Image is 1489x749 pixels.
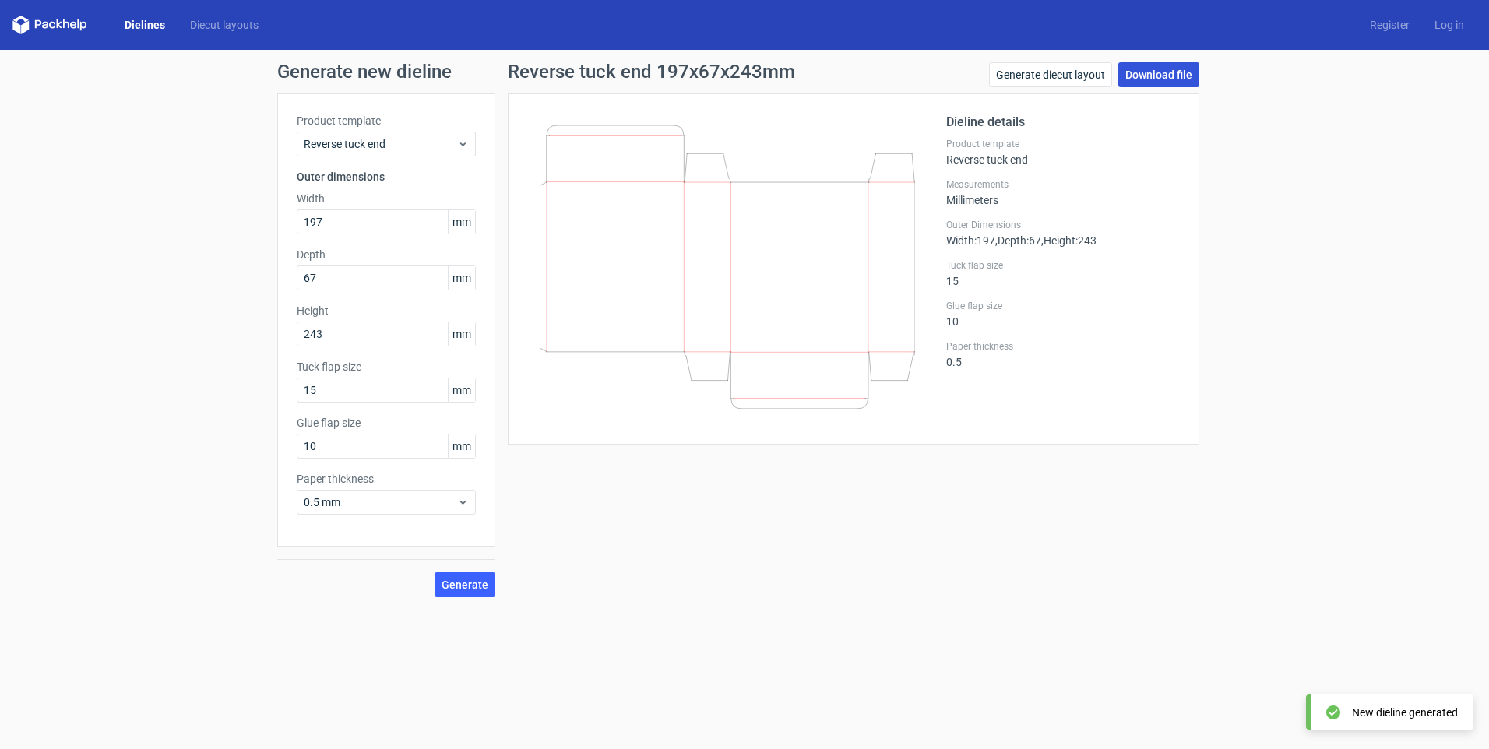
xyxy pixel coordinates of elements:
[448,322,475,346] span: mm
[946,300,1180,312] label: Glue flap size
[1118,62,1199,87] a: Download file
[508,62,795,81] h1: Reverse tuck end 197x67x243mm
[946,259,1180,272] label: Tuck flap size
[297,359,476,374] label: Tuck flap size
[435,572,495,597] button: Generate
[448,266,475,290] span: mm
[946,234,995,247] span: Width : 197
[297,169,476,185] h3: Outer dimensions
[297,471,476,487] label: Paper thickness
[442,579,488,590] span: Generate
[112,17,178,33] a: Dielines
[946,113,1180,132] h2: Dieline details
[297,247,476,262] label: Depth
[304,494,457,510] span: 0.5 mm
[448,378,475,402] span: mm
[946,219,1180,231] label: Outer Dimensions
[1357,17,1422,33] a: Register
[946,138,1180,166] div: Reverse tuck end
[178,17,271,33] a: Diecut layouts
[297,191,476,206] label: Width
[304,136,457,152] span: Reverse tuck end
[297,415,476,431] label: Glue flap size
[946,340,1180,353] label: Paper thickness
[277,62,1212,81] h1: Generate new dieline
[946,340,1180,368] div: 0.5
[946,259,1180,287] div: 15
[448,434,475,458] span: mm
[1041,234,1097,247] span: , Height : 243
[297,113,476,128] label: Product template
[297,303,476,318] label: Height
[1422,17,1477,33] a: Log in
[946,138,1180,150] label: Product template
[448,210,475,234] span: mm
[946,178,1180,191] label: Measurements
[946,300,1180,328] div: 10
[995,234,1041,247] span: , Depth : 67
[1352,705,1458,720] div: New dieline generated
[989,62,1112,87] a: Generate diecut layout
[946,178,1180,206] div: Millimeters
